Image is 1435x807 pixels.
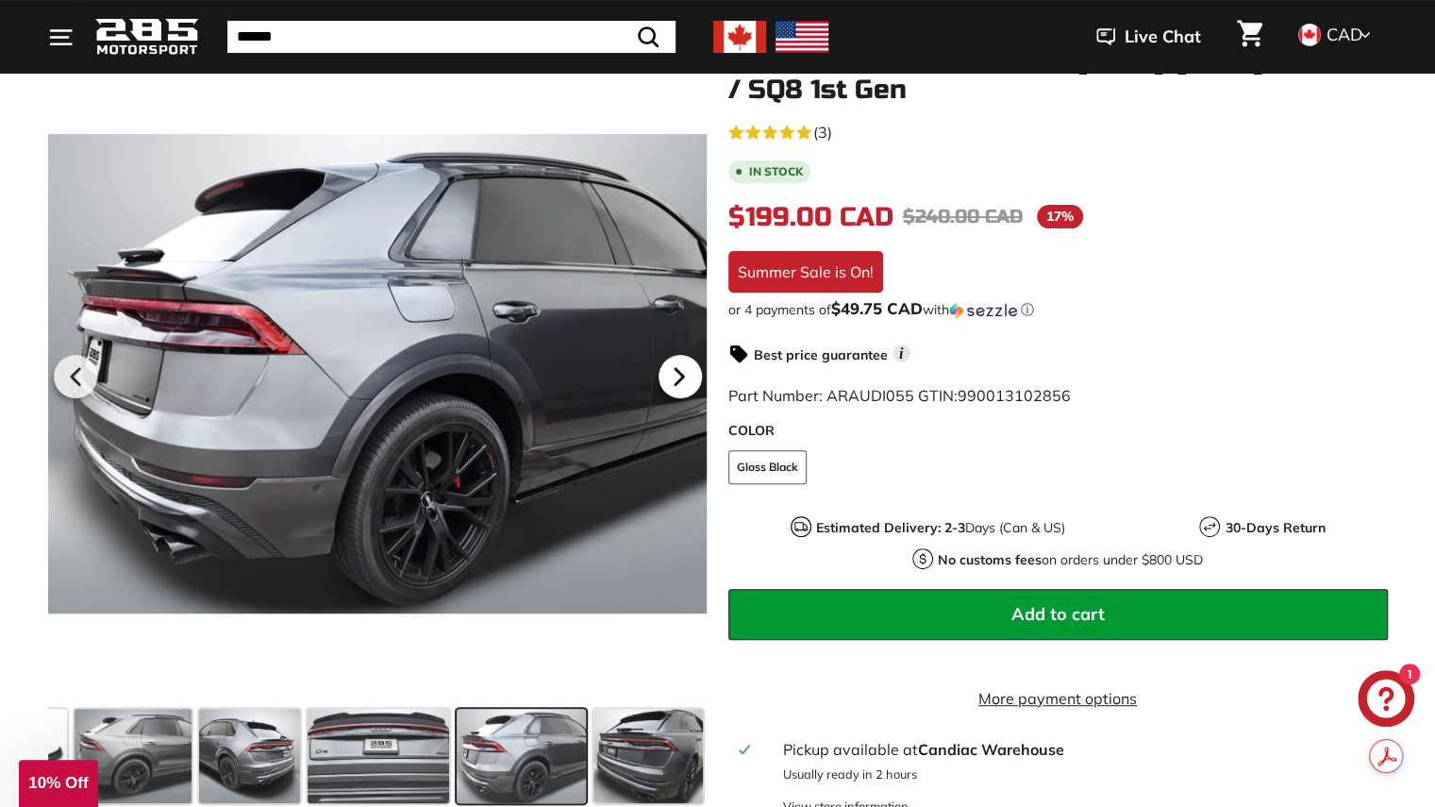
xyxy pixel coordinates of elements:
b: In stock [749,166,803,177]
p: Days (Can & US) [816,518,1065,538]
span: i [893,345,910,362]
strong: No customs fees [938,551,1042,568]
div: Pickup available at [782,738,1376,761]
span: $199.00 CAD [728,201,893,233]
span: $49.75 CAD [831,298,923,318]
span: Add to cart [1011,603,1105,625]
label: COLOR [728,421,1388,441]
div: or 4 payments of with [728,300,1388,319]
a: Cart [1226,5,1274,69]
inbox-online-store-chat: Shopify online store chat [1352,670,1420,731]
button: Live Chat [1072,13,1226,60]
strong: Candiac Warehouse [917,740,1063,759]
img: Logo_285_Motorsport_areodynamics_components [95,15,199,59]
span: 990013102856 [958,386,1071,405]
strong: Estimated Delivery: 2-3 [816,519,965,536]
span: 10% Off [28,774,88,792]
strong: 30-Days Return [1225,519,1325,536]
span: Live Chat [1125,25,1201,49]
span: CAD [1327,24,1362,45]
h1: M4 Style Middle Spoiler - [DATE]-[DATE] Audi Q8 / SQ8 1st Gen [728,46,1388,105]
button: Add to cart [728,589,1388,640]
span: Part Number: ARAUDI055 GTIN: [728,386,1071,405]
div: or 4 payments of$49.75 CADwithSezzle Click to learn more about Sezzle [728,300,1388,319]
span: $240.00 CAD [903,205,1023,228]
span: 17% [1037,205,1083,228]
img: Sezzle [949,302,1017,319]
input: Search [227,21,676,53]
a: More payment options [728,687,1388,710]
div: 10% Off [19,760,98,807]
strong: Best price guarantee [754,346,888,363]
div: Summer Sale is On! [728,251,883,293]
a: 5.0 rating (3 votes) [728,119,1388,143]
span: (3) [813,121,832,143]
p: Usually ready in 2 hours [782,765,1376,783]
p: on orders under $800 USD [938,550,1203,570]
